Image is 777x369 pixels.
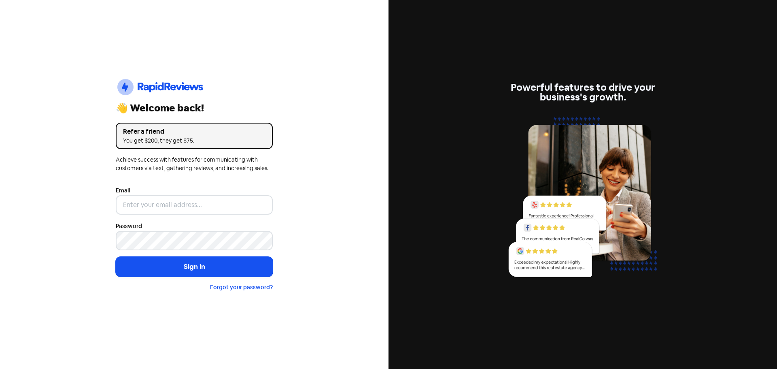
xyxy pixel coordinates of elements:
[116,257,273,277] button: Sign in
[116,186,130,195] label: Email
[116,103,273,113] div: 👋 Welcome back!
[504,112,661,286] img: reviews
[116,222,142,230] label: Password
[123,137,265,145] div: You get $200, they get $75.
[123,127,265,137] div: Refer a friend
[116,195,273,215] input: Enter your email address...
[504,83,661,102] div: Powerful features to drive your business's growth.
[210,284,273,291] a: Forgot your password?
[116,156,273,173] div: Achieve success with features for communicating with customers via text, gathering reviews, and i...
